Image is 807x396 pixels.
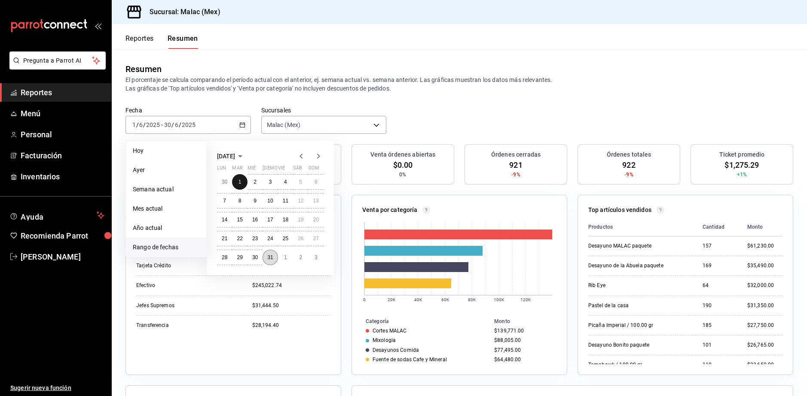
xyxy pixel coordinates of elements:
[284,179,287,185] abbr: 4 de julio de 2025
[441,297,449,302] text: 60K
[232,165,242,174] abbr: martes
[133,185,199,194] span: Semana actual
[588,242,674,250] div: Desayuno MALAC paquete
[309,165,319,174] abbr: domingo
[494,337,553,343] div: $88,005.00
[254,179,257,185] abbr: 2 de julio de 2025
[232,193,247,209] button: 8 de julio de 2025
[298,217,303,223] abbr: 19 de julio de 2025
[263,193,278,209] button: 10 de julio de 2025
[703,282,734,289] div: 64
[232,231,247,246] button: 22 de julio de 2025
[164,121,171,128] input: --
[703,242,734,250] div: 157
[136,121,139,128] span: /
[222,254,227,260] abbr: 28 de julio de 2025
[293,212,308,227] button: 19 de julio de 2025
[588,282,674,289] div: Rib Eye
[10,384,104,393] span: Sugerir nueva función
[237,254,242,260] abbr: 29 de julio de 2025
[232,174,247,190] button: 1 de julio de 2025
[267,236,273,242] abbr: 24 de julio de 2025
[278,193,293,209] button: 11 de julio de 2025
[747,342,783,349] div: $26,765.00
[222,236,227,242] abbr: 21 de julio de 2025
[217,212,232,227] button: 14 de julio de 2025
[309,250,324,265] button: 3 de agosto de 2025
[21,230,104,242] span: Recomienda Parrot
[248,212,263,227] button: 16 de julio de 2025
[588,361,674,369] div: Tomahawk / 100.00 gr
[362,206,418,215] p: Venta por categoría
[217,151,245,161] button: [DATE]
[217,165,226,174] abbr: lunes
[309,231,324,246] button: 27 de julio de 2025
[283,198,288,204] abbr: 11 de julio de 2025
[299,179,302,185] abbr: 5 de julio de 2025
[468,297,476,302] text: 80K
[520,297,531,302] text: 120K
[174,121,179,128] input: --
[373,347,419,353] div: Desayunos Comida
[284,254,287,260] abbr: 1 de agosto de 2025
[181,121,196,128] input: ----
[254,198,257,204] abbr: 9 de julio de 2025
[747,262,783,269] div: $35,490.00
[222,217,227,223] abbr: 14 de julio de 2025
[313,198,319,204] abbr: 13 de julio de 2025
[740,218,783,236] th: Monto
[494,357,553,363] div: $64,480.00
[588,322,674,329] div: Picaña Imperial / 100.00 gr
[373,357,447,363] div: Fuente de sodas Cafe y Mineral
[703,342,734,349] div: 101
[509,159,522,171] span: 921
[248,165,256,174] abbr: miércoles
[269,179,272,185] abbr: 3 de julio de 2025
[9,51,106,70] button: Pregunta a Parrot AI
[293,165,302,174] abbr: sábado
[232,212,247,227] button: 15 de julio de 2025
[263,250,278,265] button: 31 de julio de 2025
[494,297,504,302] text: 100K
[747,282,783,289] div: $32,000.00
[703,322,734,329] div: 185
[252,302,330,309] div: $31,444.50
[136,262,222,269] div: Tarjeta Crédito
[248,193,263,209] button: 9 de julio de 2025
[248,250,263,265] button: 30 de julio de 2025
[737,171,747,178] span: +1%
[21,87,104,98] span: Reportes
[309,193,324,209] button: 13 de julio de 2025
[373,337,396,343] div: Mixologia
[588,206,651,215] p: Top artículos vendidos
[21,108,104,119] span: Menú
[136,322,222,329] div: Transferencia
[179,121,181,128] span: /
[622,159,635,171] span: 922
[263,212,278,227] button: 17 de julio de 2025
[315,179,318,185] abbr: 6 de julio de 2025
[313,236,319,242] abbr: 27 de julio de 2025
[719,150,765,159] h3: Ticket promedio
[494,347,553,353] div: $77,495.00
[747,302,783,309] div: $31,350.00
[217,250,232,265] button: 28 de julio de 2025
[252,236,258,242] abbr: 23 de julio de 2025
[136,302,222,309] div: Jefes Supremos
[133,224,199,233] span: Año actual
[588,342,674,349] div: Desayuno Bonito paquete
[607,150,651,159] h3: Órdenes totales
[23,56,92,65] span: Pregunta a Parrot AI
[267,198,273,204] abbr: 10 de julio de 2025
[298,236,303,242] abbr: 26 de julio de 2025
[267,217,273,223] abbr: 17 de julio de 2025
[6,62,106,71] a: Pregunta a Parrot AI
[133,166,199,175] span: Ayer
[133,243,199,252] span: Rango de fechas
[168,34,198,49] button: Resumen
[267,254,273,260] abbr: 31 de julio de 2025
[283,217,288,223] abbr: 18 de julio de 2025
[21,129,104,140] span: Personal
[217,231,232,246] button: 21 de julio de 2025
[267,121,300,129] span: Malac (Mex)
